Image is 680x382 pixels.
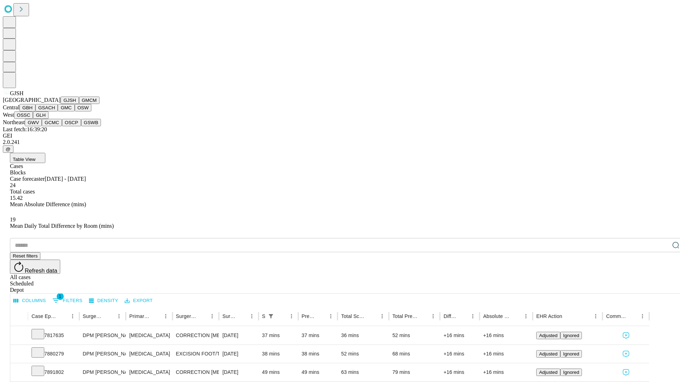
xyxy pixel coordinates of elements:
button: Ignored [560,350,582,358]
div: 7817635 [32,326,76,345]
div: DPM [PERSON_NAME] [PERSON_NAME] [83,345,122,363]
div: [MEDICAL_DATA] [129,363,169,381]
div: EXCISION FOOT/TOE SUBQ TUMOR, 1.5 CM OR MORE [176,345,215,363]
button: Sort [151,311,161,321]
span: 15.42 [10,195,23,201]
button: Sort [367,311,377,321]
div: +16 mins [443,326,476,345]
button: Adjusted [536,350,560,358]
span: Adjusted [539,370,557,375]
span: Ignored [563,351,579,357]
div: DPM [PERSON_NAME] [PERSON_NAME] [83,326,122,345]
span: Mean Daily Total Difference by Room (mins) [10,223,114,229]
span: [GEOGRAPHIC_DATA] [3,97,61,103]
button: Sort [277,311,287,321]
div: Absolute Difference [483,313,510,319]
div: Predicted In Room Duration [302,313,316,319]
span: Refresh data [25,268,57,274]
button: GWV [25,119,42,126]
button: Menu [637,311,647,321]
div: Comments [606,313,627,319]
button: Ignored [560,369,582,376]
span: Last fetch: 16:39:20 [3,126,47,132]
span: Ignored [563,333,579,338]
div: [MEDICAL_DATA] [129,326,169,345]
div: 79 mins [392,363,437,381]
button: Export [123,295,154,306]
button: Ignored [560,332,582,339]
div: 36 mins [341,326,385,345]
span: Mean Absolute Difference (mins) [10,201,86,207]
button: Show filters [266,311,276,321]
button: Menu [591,311,601,321]
button: OSW [75,104,92,111]
div: Total Predicted Duration [392,313,418,319]
div: DPM [PERSON_NAME] [PERSON_NAME] [83,363,122,381]
div: 7891802 [32,363,76,381]
button: GMCM [79,97,100,104]
div: 63 mins [341,363,385,381]
button: Sort [58,311,68,321]
div: 7880279 [32,345,76,363]
span: Ignored [563,370,579,375]
div: 68 mins [392,345,437,363]
button: Table View [10,153,45,163]
button: OSCP [62,119,81,126]
button: GCMC [42,119,62,126]
div: +16 mins [483,326,529,345]
button: Select columns [12,295,48,306]
span: Case forecaster [10,176,45,182]
button: GSWB [81,119,101,126]
span: 19 [10,216,16,222]
button: Sort [316,311,326,321]
div: CORRECTION [MEDICAL_DATA], DISTAL [MEDICAL_DATA] [MEDICAL_DATA] [176,363,215,381]
span: Adjusted [539,333,557,338]
div: +16 mins [443,363,476,381]
div: Primary Service [129,313,150,319]
div: +16 mins [483,345,529,363]
button: GJSH [61,97,79,104]
button: Menu [468,311,478,321]
div: Total Scheduled Duration [341,313,367,319]
button: GLH [33,111,48,119]
div: GEI [3,133,677,139]
div: 1 active filter [266,311,276,321]
span: Adjusted [539,351,557,357]
div: [MEDICAL_DATA] [129,345,169,363]
button: OSSC [14,111,33,119]
span: 24 [10,182,16,188]
button: Menu [68,311,78,321]
button: Sort [104,311,114,321]
div: 52 mins [392,326,437,345]
button: GSACH [35,104,58,111]
div: 49 mins [302,363,334,381]
button: Sort [563,311,573,321]
button: Menu [428,311,438,321]
div: +16 mins [483,363,529,381]
div: [DATE] [222,326,255,345]
button: Adjusted [536,332,560,339]
span: @ [6,146,11,152]
div: 2.0.241 [3,139,677,145]
button: Expand [14,330,24,342]
button: @ [3,145,13,153]
button: Menu [247,311,257,321]
span: Table View [13,157,35,162]
button: Sort [458,311,468,321]
button: Menu [114,311,124,321]
div: Difference [443,313,457,319]
button: GBH [19,104,35,111]
button: Adjusted [536,369,560,376]
span: [DATE] - [DATE] [45,176,86,182]
div: EHR Action [536,313,562,319]
button: Sort [237,311,247,321]
span: 1 [57,293,64,300]
div: [DATE] [222,345,255,363]
button: Reset filters [10,252,40,260]
button: Menu [521,311,531,321]
button: Menu [287,311,296,321]
div: [DATE] [222,363,255,381]
div: 38 mins [302,345,334,363]
button: Refresh data [10,260,60,274]
button: Expand [14,366,24,379]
